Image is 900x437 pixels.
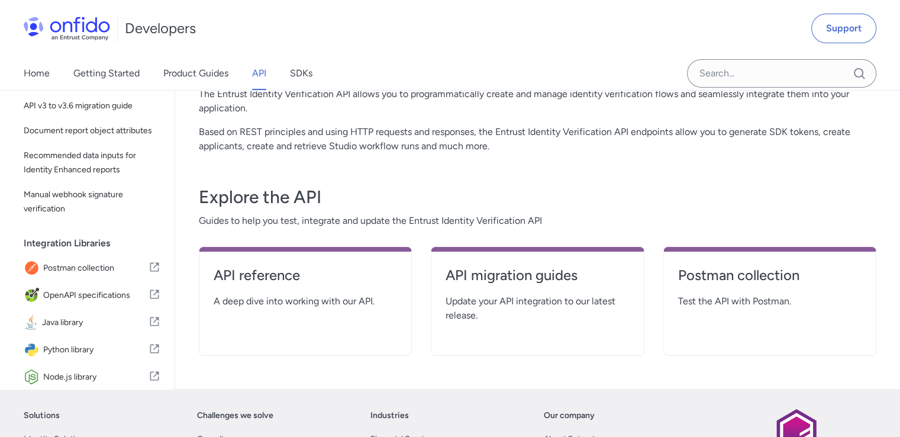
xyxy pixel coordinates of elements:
p: The Entrust Identity Verification API allows you to programmatically create and manage identity v... [199,87,876,115]
span: Update your API integration to our latest release. [446,294,629,323]
a: IconPostman collectionPostman collection [19,255,165,281]
a: Document report object attributes [19,119,165,143]
a: Solutions [24,409,60,423]
img: IconJava library [24,314,42,331]
img: Onfido Logo [24,17,110,40]
span: Recommended data inputs for Identity Enhanced reports [24,149,160,177]
a: API reference [214,266,397,294]
span: Node.js library [43,369,149,385]
span: Manual webhook signature verification [24,188,160,216]
h3: Explore the API [199,185,876,209]
span: Test the API with Postman. [678,294,862,309]
a: Industries [370,409,409,423]
h4: API migration guides [446,266,629,285]
input: Onfido search input field [687,59,876,88]
span: A deep dive into working with our API. [214,294,397,309]
span: Java library [42,314,149,331]
a: IconNode.js libraryNode.js library [19,364,165,390]
span: OpenAPI specifications [43,287,149,304]
a: Support [811,14,876,43]
h4: API reference [214,266,397,285]
a: Product Guides [163,57,228,90]
a: Our company [544,409,595,423]
span: Guides to help you test, integrate and update the Entrust Identity Verification API [199,214,876,228]
a: SDKs [290,57,312,90]
a: Recommended data inputs for Identity Enhanced reports [19,144,165,182]
a: Challenges we solve [197,409,273,423]
img: IconOpenAPI specifications [24,287,43,304]
span: API v3 to v3.6 migration guide [24,99,160,113]
a: IconPython libraryPython library [19,337,165,363]
h4: Postman collection [678,266,862,285]
a: Manual webhook signature verification [19,183,165,221]
a: Home [24,57,50,90]
span: Document report object attributes [24,124,160,138]
img: IconNode.js library [24,369,43,385]
a: Getting Started [73,57,140,90]
p: Based on REST principles and using HTTP requests and responses, the Entrust Identity Verification... [199,125,876,153]
a: IconOpenAPI specificationsOpenAPI specifications [19,282,165,309]
a: API v3 to v3.6 migration guide [19,94,165,118]
img: IconPostman collection [24,260,43,277]
img: IconPython library [24,342,43,358]
a: IconJava libraryJava library [19,310,165,336]
h1: Developers [125,19,196,38]
a: Postman collection [678,266,862,294]
div: Integration Libraries [24,232,170,255]
a: API [252,57,266,90]
span: Python library [43,342,149,358]
a: API migration guides [446,266,629,294]
span: Postman collection [43,260,149,277]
